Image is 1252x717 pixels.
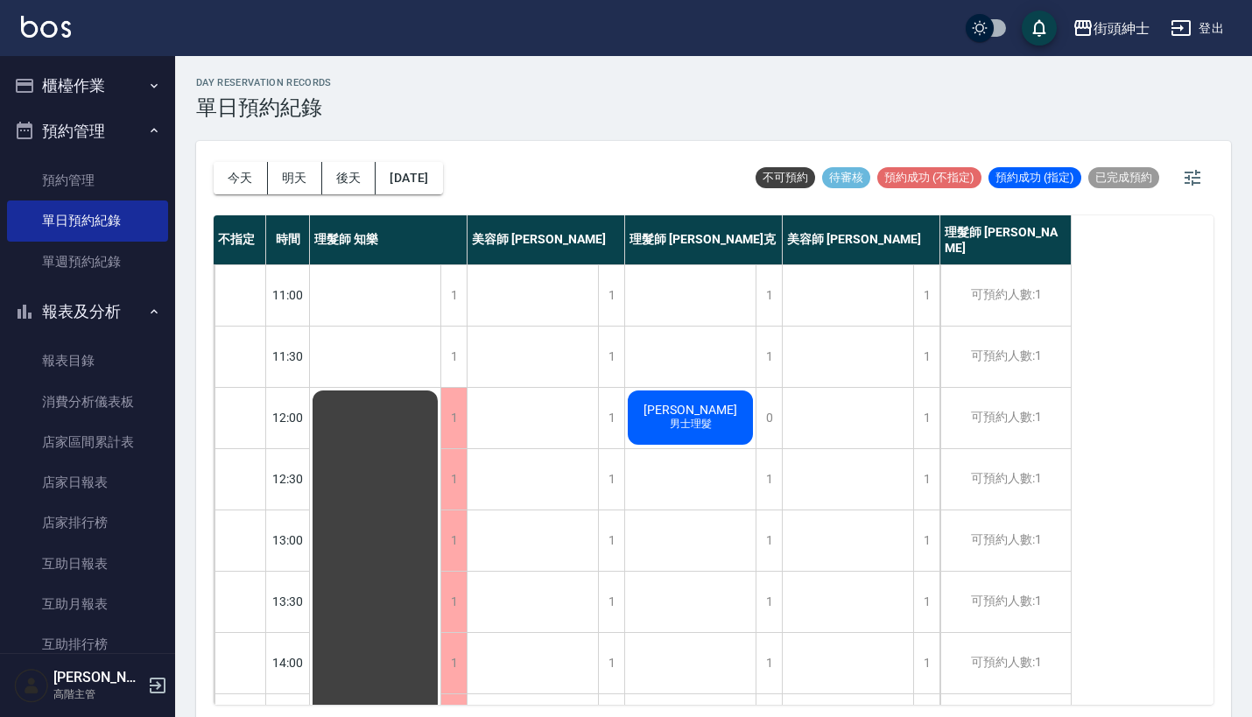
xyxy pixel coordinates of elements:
button: 街頭紳士 [1066,11,1157,46]
div: 11:30 [266,326,310,387]
a: 店家日報表 [7,462,168,503]
div: 1 [440,633,467,693]
a: 互助日報表 [7,544,168,584]
div: 1 [913,388,939,448]
span: 已完成預約 [1088,170,1159,186]
div: 1 [598,449,624,510]
button: 後天 [322,162,376,194]
button: save [1022,11,1057,46]
div: 1 [598,265,624,326]
div: 1 [440,265,467,326]
div: 1 [598,388,624,448]
span: 預約成功 (不指定) [877,170,981,186]
button: 報表及分析 [7,289,168,334]
div: 1 [756,572,782,632]
div: 11:00 [266,264,310,326]
div: 1 [598,572,624,632]
a: 店家區間累計表 [7,422,168,462]
img: Logo [21,16,71,38]
div: 1 [756,265,782,326]
div: 可預約人數:1 [940,572,1071,632]
div: 時間 [266,215,310,264]
a: 單週預約紀錄 [7,242,168,282]
div: 14:00 [266,632,310,693]
div: 1 [440,449,467,510]
div: 1 [913,449,939,510]
a: 互助排行榜 [7,624,168,664]
div: 1 [598,327,624,387]
div: 理髮師 [PERSON_NAME] [940,215,1072,264]
div: 1 [756,449,782,510]
div: 可預約人數:1 [940,633,1071,693]
div: 可預約人數:1 [940,449,1071,510]
div: 1 [756,633,782,693]
div: 1 [756,510,782,571]
div: 1 [756,327,782,387]
a: 消費分析儀表板 [7,382,168,422]
div: 1 [440,572,467,632]
div: 13:30 [266,571,310,632]
button: 登出 [1164,12,1231,45]
button: 預約管理 [7,109,168,154]
h3: 單日預約紀錄 [196,95,332,120]
h2: day Reservation records [196,77,332,88]
a: 預約管理 [7,160,168,200]
div: 不指定 [214,215,266,264]
span: 不可預約 [756,170,815,186]
span: 待審核 [822,170,870,186]
img: Person [14,668,49,703]
div: 美容師 [PERSON_NAME] [783,215,940,264]
div: 1 [913,633,939,693]
div: 1 [598,510,624,571]
span: 預約成功 (指定) [988,170,1081,186]
span: [PERSON_NAME] [640,403,741,417]
button: [DATE] [376,162,442,194]
div: 可預約人數:1 [940,510,1071,571]
div: 0 [756,388,782,448]
div: 可預約人數:1 [940,327,1071,387]
div: 1 [913,265,939,326]
a: 單日預約紀錄 [7,200,168,241]
div: 1 [598,633,624,693]
span: 男士理髮 [666,417,715,432]
button: 櫃檯作業 [7,63,168,109]
div: 1 [913,572,939,632]
div: 美容師 [PERSON_NAME] [468,215,625,264]
div: 街頭紳士 [1094,18,1150,39]
div: 1 [913,510,939,571]
div: 1 [440,327,467,387]
button: 明天 [268,162,322,194]
div: 13:00 [266,510,310,571]
button: 今天 [214,162,268,194]
div: 理髮師 [PERSON_NAME]克 [625,215,783,264]
h5: [PERSON_NAME] [53,669,143,686]
div: 12:30 [266,448,310,510]
p: 高階主管 [53,686,143,702]
div: 理髮師 知樂 [310,215,468,264]
div: 1 [440,388,467,448]
a: 互助月報表 [7,584,168,624]
a: 店家排行榜 [7,503,168,543]
div: 可預約人數:1 [940,388,1071,448]
div: 1 [440,510,467,571]
div: 12:00 [266,387,310,448]
a: 報表目錄 [7,341,168,381]
div: 1 [913,327,939,387]
div: 可預約人數:1 [940,265,1071,326]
